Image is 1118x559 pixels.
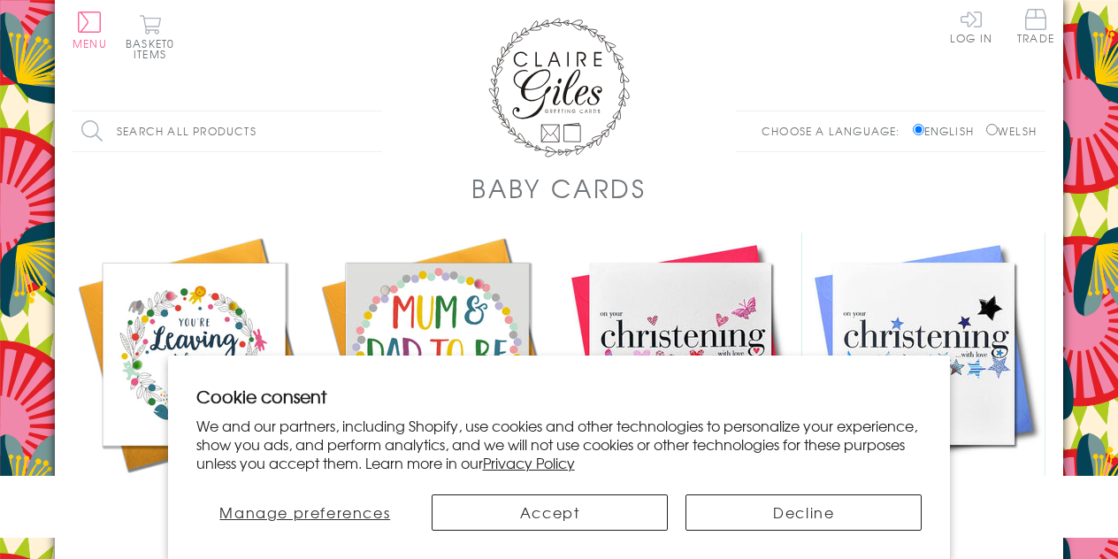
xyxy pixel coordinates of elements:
[986,123,1037,139] label: Welsh
[196,494,414,531] button: Manage preferences
[483,452,575,473] a: Privacy Policy
[316,233,559,540] a: Baby Card, Colour Dots, Mum and Dad to Be Good Luck, Embellished with pompoms £3.75 Add to Basket
[559,233,802,540] a: Baby Christening Card, Pink Hearts, fabric butterfly Embellished £3.50 Add to Basket
[73,35,107,51] span: Menu
[73,233,316,540] a: Baby Card, Flowers, Leaving to Have a Baby Good Luck, Embellished with pompoms £3.75 Add to Basket
[802,233,1045,476] img: Baby Christening Card, Blue Stars, Embellished with a padded star
[196,417,923,471] p: We and our partners, including Shopify, use cookies and other technologies to personalize your ex...
[73,233,316,476] img: Baby Card, Flowers, Leaving to Have a Baby Good Luck, Embellished with pompoms
[488,18,630,157] img: Claire Giles Greetings Cards
[913,124,924,135] input: English
[559,233,802,476] img: Baby Christening Card, Pink Hearts, fabric butterfly Embellished
[73,11,107,49] button: Menu
[73,111,382,151] input: Search all products
[126,14,174,59] button: Basket0 items
[316,233,559,476] img: Baby Card, Colour Dots, Mum and Dad to Be Good Luck, Embellished with pompoms
[802,233,1045,540] a: Baby Christening Card, Blue Stars, Embellished with a padded star £3.50 Add to Basket
[364,111,382,151] input: Search
[432,494,668,531] button: Accept
[219,502,390,523] span: Manage preferences
[196,384,923,409] h2: Cookie consent
[913,123,983,139] label: English
[134,35,174,62] span: 0 items
[471,170,647,206] h1: Baby Cards
[762,123,909,139] p: Choose a language:
[986,124,998,135] input: Welsh
[950,9,992,43] a: Log In
[685,494,922,531] button: Decline
[1017,9,1054,47] a: Trade
[1017,9,1054,43] span: Trade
